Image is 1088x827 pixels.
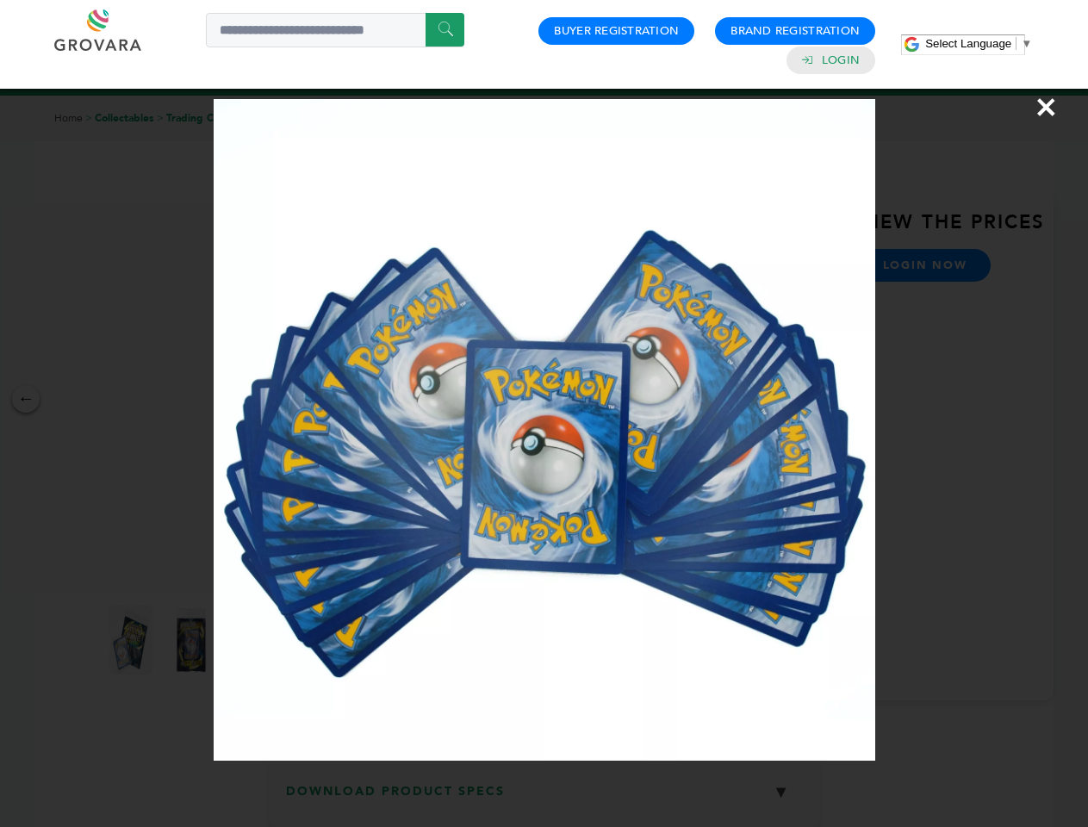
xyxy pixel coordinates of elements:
[1021,37,1032,50] span: ▼
[731,23,860,39] a: Brand Registration
[214,99,875,761] img: Image Preview
[1035,83,1058,131] span: ×
[206,13,464,47] input: Search a product or brand...
[554,23,679,39] a: Buyer Registration
[925,37,1032,50] a: Select Language​
[822,53,860,68] a: Login
[925,37,1011,50] span: Select Language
